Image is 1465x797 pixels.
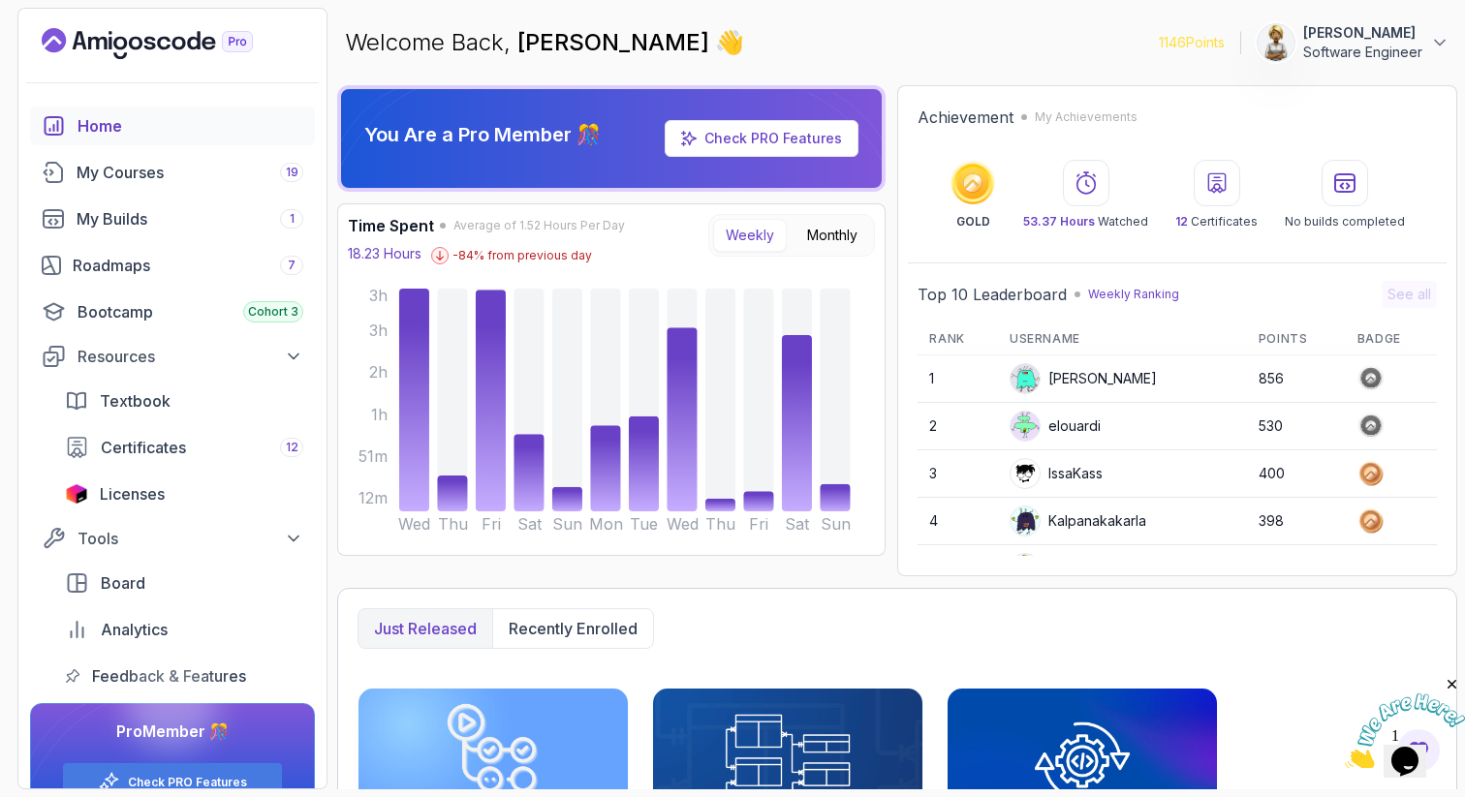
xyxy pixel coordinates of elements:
td: 856 [1247,355,1346,403]
a: home [30,107,315,145]
th: Points [1247,323,1346,355]
img: default monster avatar [1011,506,1040,536]
a: bootcamp [30,292,315,331]
p: My Achievements [1035,109,1138,125]
th: Badge [1346,323,1437,355]
div: [PERSON_NAME] [1010,363,1157,394]
tspan: Thu [438,514,468,534]
span: 19 [286,165,298,180]
tspan: 12m [358,488,388,507]
span: Average of 1.52 Hours Per Day [453,218,625,233]
img: user profile image [1011,459,1040,488]
a: Check PRO Features [128,775,247,790]
th: Username [998,323,1247,355]
div: elouardi [1010,411,1101,442]
td: 1 [918,355,998,403]
p: Welcome Back, [345,27,744,58]
span: 👋 [713,24,748,60]
p: 1146 Points [1159,33,1225,52]
span: Board [101,571,145,595]
tspan: 3h [369,286,388,305]
img: user profile image [1258,24,1294,61]
div: My Courses [77,161,303,184]
span: 53.37 Hours [1023,214,1095,229]
img: jetbrains icon [65,484,88,504]
div: Resources [78,345,303,368]
td: 2 [918,403,998,450]
p: You Are a Pro Member 🎊 [364,121,601,148]
div: NC [1010,553,1068,584]
p: No builds completed [1285,214,1405,230]
p: Software Engineer [1303,43,1422,62]
span: [PERSON_NAME] [517,28,715,56]
td: 5 [918,545,998,593]
p: Certificates [1175,214,1258,230]
p: GOLD [956,214,990,230]
tspan: 3h [369,321,388,340]
tspan: 1h [371,405,388,424]
tspan: Fri [749,514,768,534]
a: certificates [53,428,315,467]
p: Watched [1023,214,1148,230]
tspan: Sun [552,514,582,534]
button: Tools [30,521,315,556]
a: analytics [53,610,315,649]
a: builds [30,199,315,238]
td: 400 [1247,450,1346,498]
span: 1 [290,211,295,227]
tspan: Fri [482,514,501,534]
a: roadmaps [30,246,315,285]
a: textbook [53,382,315,420]
tspan: Sun [821,514,851,534]
a: feedback [53,657,315,695]
span: Certificates [101,436,186,459]
p: [PERSON_NAME] [1303,23,1422,43]
h3: Time Spent [348,214,434,237]
span: Textbook [100,389,171,413]
a: Landing page [42,28,297,59]
a: courses [30,153,315,192]
button: See all [1382,281,1437,308]
tspan: Tue [630,514,658,534]
button: Monthly [795,219,870,252]
img: default monster avatar [1011,412,1040,441]
tspan: Sat [517,514,543,534]
th: Rank [918,323,998,355]
img: user profile image [1011,554,1040,583]
tspan: Sat [785,514,810,534]
td: 398 [1247,498,1346,545]
tspan: Wed [667,514,699,534]
span: Cohort 3 [248,304,298,320]
iframe: chat widget [1345,676,1465,768]
p: 18.23 Hours [348,244,421,263]
div: IssaKass [1010,458,1103,489]
tspan: Thu [705,514,735,534]
div: Tools [78,527,303,550]
p: Weekly Ranking [1088,287,1179,302]
tspan: 51m [358,446,388,466]
tspan: Wed [398,514,430,534]
span: 12 [286,440,298,455]
div: Bootcamp [78,300,303,323]
p: Recently enrolled [509,617,638,640]
a: board [53,564,315,602]
h2: Top 10 Leaderboard [918,283,1067,306]
div: Home [78,114,303,138]
div: My Builds [77,207,303,230]
a: Check PRO Features [704,130,842,146]
tspan: 2h [369,362,388,382]
button: Just released [358,609,492,648]
img: default monster avatar [1011,364,1040,393]
div: Roadmaps [73,254,303,277]
a: licenses [53,475,315,513]
button: user profile image[PERSON_NAME]Software Engineer [1257,23,1449,62]
span: 7 [288,258,296,273]
button: Resources [30,339,315,374]
td: 530 [1247,403,1346,450]
span: Feedback & Features [92,664,246,688]
span: Analytics [101,618,168,641]
span: 12 [1175,214,1188,229]
h2: Achievement [918,106,1013,129]
button: Recently enrolled [492,609,653,648]
td: 358 [1247,545,1346,593]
